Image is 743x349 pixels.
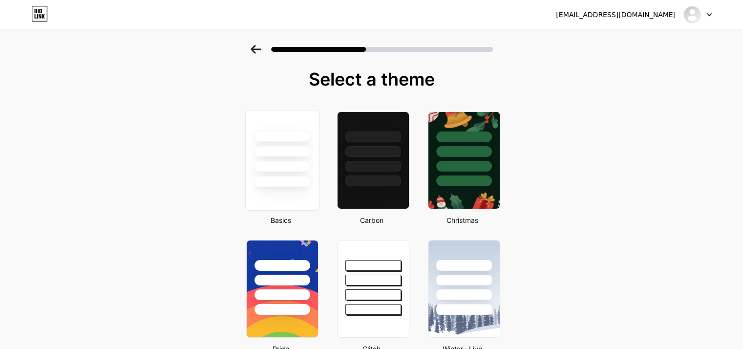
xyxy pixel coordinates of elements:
[425,215,500,225] div: Christmas
[242,69,501,89] div: Select a theme
[556,10,676,20] div: [EMAIL_ADDRESS][DOMAIN_NAME]
[243,215,318,225] div: Basics
[334,215,409,225] div: Carbon
[683,5,701,24] img: mrbizzislife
